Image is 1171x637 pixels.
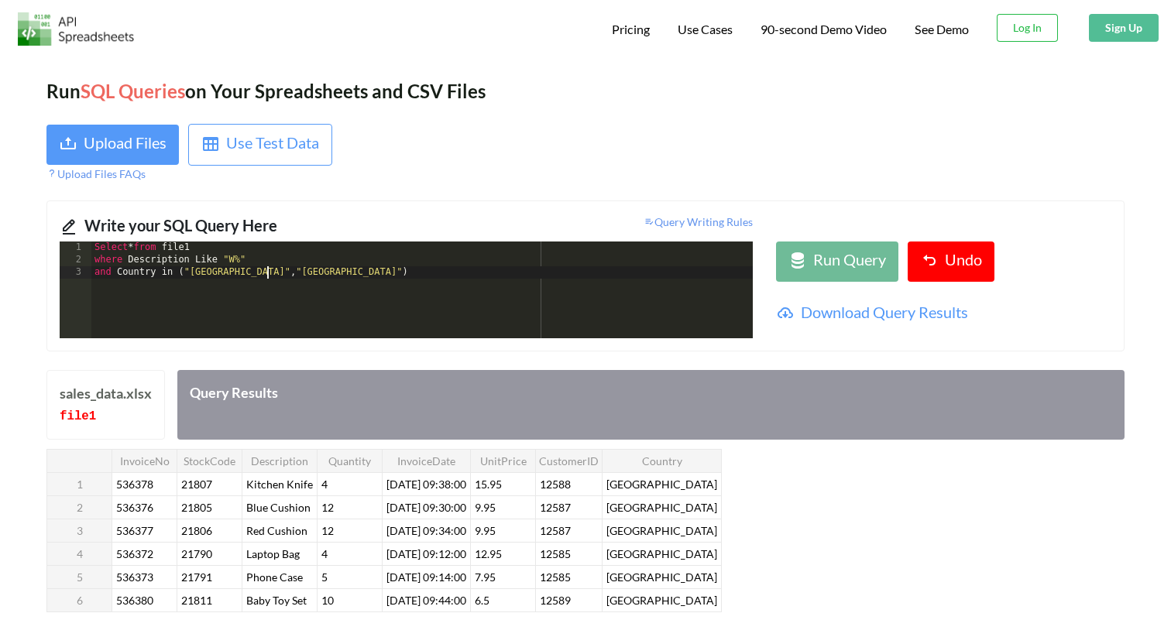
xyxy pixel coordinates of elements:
[177,370,1125,440] div: Query Results
[472,591,493,610] span: 6.5
[226,131,319,159] div: Use Test Data
[612,22,650,36] span: Pricing
[536,449,603,472] th: CustomerID
[178,591,215,610] span: 21811
[471,449,536,472] th: UnitPrice
[188,124,332,166] button: Use Test Data
[18,12,134,46] img: Logo.png
[318,474,331,494] span: 4
[113,521,156,540] span: 536377
[537,544,574,563] span: 12585
[318,544,331,563] span: 4
[242,449,318,472] th: Description
[603,449,722,472] th: Country
[383,567,469,587] span: [DATE] 09:14:00
[47,565,112,588] th: 5
[178,521,215,540] span: 21806
[945,248,982,276] div: Undo
[84,131,167,159] div: Upload Files
[47,588,112,611] th: 6
[113,474,156,494] span: 536378
[243,567,306,587] span: Phone Case
[383,474,469,494] span: [DATE] 09:38:00
[472,521,499,540] span: 9.95
[603,498,720,517] span: [GEOGRAPHIC_DATA]
[776,241,898,282] button: Run Query
[81,80,185,102] span: SQL Queries
[113,498,156,517] span: 536376
[47,495,112,519] th: 2
[46,167,146,180] span: Upload Files FAQs
[243,498,314,517] span: Blue Cushion
[472,498,499,517] span: 9.95
[47,519,112,542] th: 3
[243,521,311,540] span: Red Cushion
[537,567,574,587] span: 12585
[243,474,316,494] span: Kitchen Knife
[908,241,994,282] button: Undo
[318,498,337,517] span: 12
[113,544,156,563] span: 536372
[113,591,156,610] span: 536380
[537,591,574,610] span: 12589
[997,14,1058,42] button: Log In
[603,567,720,587] span: [GEOGRAPHIC_DATA]
[112,449,177,472] th: InvoiceNo
[318,567,331,587] span: 5
[761,23,887,36] span: 90-second Demo Video
[603,521,720,540] span: [GEOGRAPHIC_DATA]
[178,567,215,587] span: 21791
[60,254,91,266] div: 2
[383,591,469,610] span: [DATE] 09:44:00
[113,567,156,587] span: 536373
[383,521,469,540] span: [DATE] 09:34:00
[603,474,720,494] span: [GEOGRAPHIC_DATA]
[84,214,395,241] div: Write your SQL Query Here
[678,22,733,36] span: Use Cases
[60,241,91,254] div: 1
[813,248,886,276] div: Run Query
[60,383,152,404] div: sales_data.xlsx
[915,22,969,38] a: See Demo
[537,498,574,517] span: 12587
[603,591,720,610] span: [GEOGRAPHIC_DATA]
[383,449,471,472] th: InvoiceDate
[177,449,242,472] th: StockCode
[46,125,179,165] button: Upload Files
[644,215,753,228] span: Query Writing Rules
[47,542,112,565] th: 4
[383,544,469,563] span: [DATE] 09:12:00
[60,266,91,279] div: 3
[178,474,215,494] span: 21807
[46,77,1125,105] div: Run on Your Spreadsheets and CSV Files
[47,472,112,495] th: 1
[243,591,310,610] span: Baby Toy Set
[178,498,215,517] span: 21805
[472,544,505,563] span: 12.95
[1089,14,1159,42] button: Sign Up
[243,544,303,563] span: Laptop Bag
[318,449,383,472] th: Quantity
[603,544,720,563] span: [GEOGRAPHIC_DATA]
[472,474,505,494] span: 15.95
[537,521,574,540] span: 12587
[318,521,337,540] span: 12
[178,544,215,563] span: 21790
[60,409,96,423] code: file 1
[318,591,337,610] span: 10
[801,300,1111,328] div: Download Query Results
[472,567,499,587] span: 7.95
[537,474,574,494] span: 12588
[383,498,469,517] span: [DATE] 09:30:00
